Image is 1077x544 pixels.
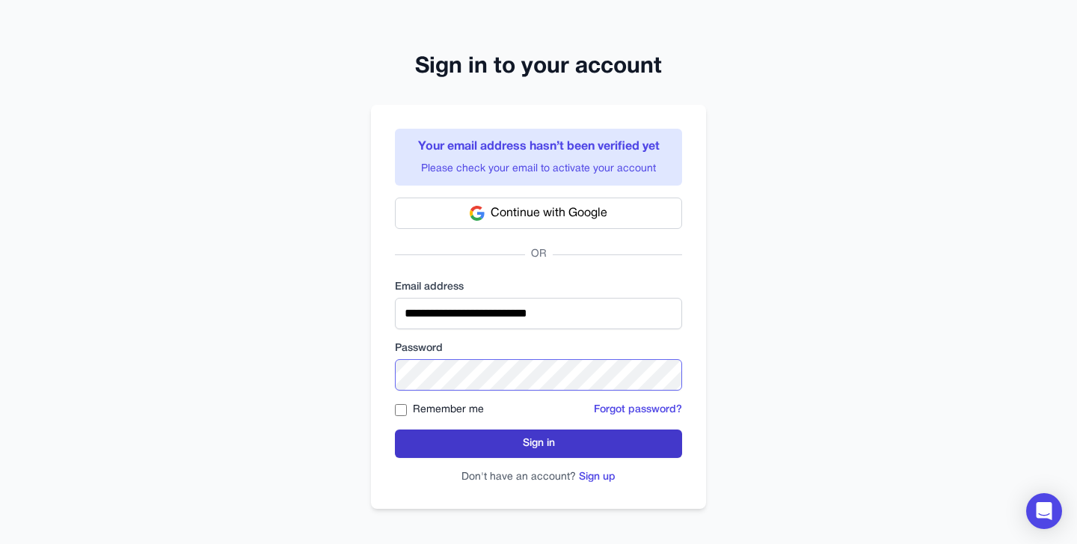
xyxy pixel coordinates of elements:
label: Password [395,341,682,356]
button: Sign in [395,430,682,458]
p: Don't have an account? [395,470,682,485]
button: Sign up [579,470,616,485]
span: OR [525,247,553,262]
p: Please check your email to activate your account [404,162,673,177]
label: Remember me [413,403,484,418]
h2: Sign in to your account [371,54,706,81]
div: Open Intercom Messenger [1026,493,1062,529]
img: Google [470,206,485,221]
h3: Your email address hasn’t been verified yet [404,138,673,156]
label: Email address [395,280,682,295]
span: Continue with Google [491,204,607,222]
button: Forgot password? [594,403,682,418]
button: Continue with Google [395,198,682,229]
